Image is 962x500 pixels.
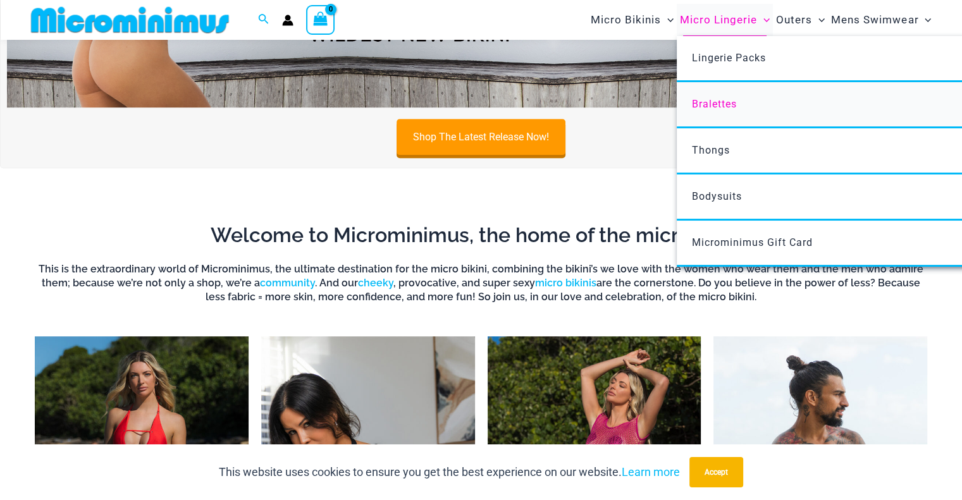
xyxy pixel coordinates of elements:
[588,4,677,36] a: Micro BikinisMenu ToggleMenu Toggle
[358,277,393,289] a: cheeky
[692,98,737,110] span: Bralettes
[35,262,927,305] h6: This is the extraordinary world of Microminimus, the ultimate destination for the micro bikini, c...
[661,4,674,36] span: Menu Toggle
[677,4,773,36] a: Micro LingerieMenu ToggleMenu Toggle
[680,4,757,36] span: Micro Lingerie
[692,52,766,64] span: Lingerie Packs
[306,5,335,34] a: View Shopping Cart, empty
[757,4,770,36] span: Menu Toggle
[535,277,596,289] a: micro bikinis
[918,4,931,36] span: Menu Toggle
[26,6,234,34] img: MM SHOP LOGO FLAT
[828,4,934,36] a: Mens SwimwearMenu ToggleMenu Toggle
[773,4,828,36] a: OutersMenu ToggleMenu Toggle
[260,277,315,289] a: community
[258,12,269,28] a: Search icon link
[692,190,742,202] span: Bodysuits
[689,457,743,487] button: Accept
[831,4,918,36] span: Mens Swimwear
[692,144,730,156] span: Thongs
[586,2,937,38] nav: Site Navigation
[282,15,293,26] a: Account icon link
[591,4,661,36] span: Micro Bikinis
[397,119,565,155] a: Shop The Latest Release Now!
[776,4,812,36] span: Outers
[692,236,813,248] span: Microminimus Gift Card
[35,222,927,248] h2: Welcome to Microminimus, the home of the micro bikini.
[812,4,825,36] span: Menu Toggle
[219,463,680,482] p: This website uses cookies to ensure you get the best experience on our website.
[622,465,680,479] a: Learn more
